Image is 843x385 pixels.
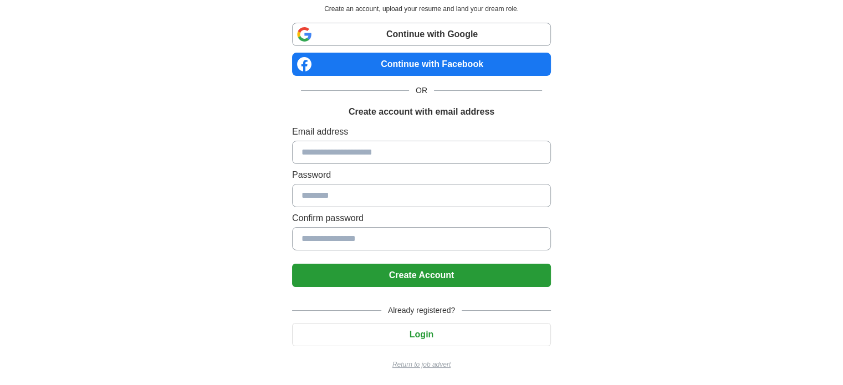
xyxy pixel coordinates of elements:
[292,168,551,182] label: Password
[292,212,551,225] label: Confirm password
[292,125,551,138] label: Email address
[349,105,494,119] h1: Create account with email address
[292,23,551,46] a: Continue with Google
[292,360,551,369] a: Return to job advert
[294,4,549,14] p: Create an account, upload your resume and land your dream role.
[292,264,551,287] button: Create Account
[292,53,551,76] a: Continue with Facebook
[292,323,551,346] button: Login
[409,85,434,96] span: OR
[292,330,551,339] a: Login
[381,305,462,316] span: Already registered?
